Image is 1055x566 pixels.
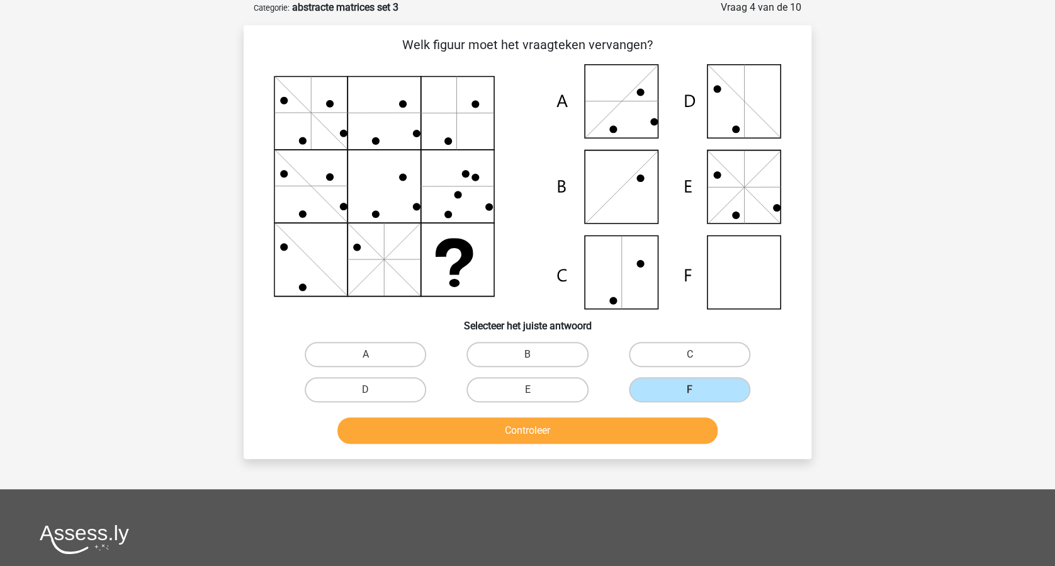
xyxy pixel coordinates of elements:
button: Controleer [337,417,718,444]
label: E [466,377,588,402]
strong: abstracte matrices set 3 [292,1,398,13]
img: Assessly logo [40,524,129,554]
p: Welk figuur moet het vraagteken vervangen? [264,35,791,54]
label: C [629,342,750,367]
label: D [305,377,426,402]
h6: Selecteer het juiste antwoord [264,310,791,332]
label: F [629,377,750,402]
small: Categorie: [254,3,290,13]
label: B [466,342,588,367]
label: A [305,342,426,367]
